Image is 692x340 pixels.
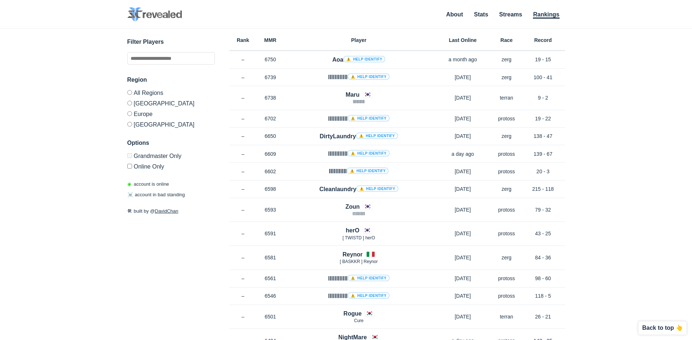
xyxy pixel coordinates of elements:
[328,73,389,81] h4: llllllllllll
[434,150,492,158] p: a day ago
[343,56,385,62] a: ⚠️ Help identify
[229,56,257,63] p: –
[127,90,132,95] input: All Regions
[257,275,284,282] p: 6561
[642,325,683,331] p: Back to top 👆
[348,150,390,157] a: ⚠️ Help identify
[353,99,365,104] span: llllllllllll
[356,185,398,192] a: ⚠️ Help identify
[127,191,185,198] p: account in bad standing
[533,11,559,19] a: Rankings
[434,206,492,213] p: [DATE]
[127,161,215,170] label: Only show accounts currently laddering
[492,94,521,101] p: terran
[434,292,492,300] p: [DATE]
[127,164,132,169] input: Online Only
[347,167,389,174] a: ⚠️ Help identify
[492,168,521,175] p: protoss
[127,208,132,214] span: 🛠
[343,235,375,240] span: [ TWISTD ] herO
[352,211,365,216] span: IIIIllIIllI
[319,185,398,193] h4: Cleanlaundry
[521,254,565,261] p: 84 - 36
[229,150,257,158] p: –
[434,74,492,81] p: [DATE]
[434,94,492,101] p: [DATE]
[521,206,565,213] p: 79 - 32
[328,115,389,123] h4: llllllllllll
[521,313,565,320] p: 26 - 21
[229,313,257,320] p: –
[229,115,257,122] p: –
[354,318,363,323] span: Cure
[127,7,182,22] img: SC2 Revealed
[521,275,565,282] p: 98 - 60
[328,274,389,283] h4: llllllllllll
[348,275,390,281] a: ⚠️ Help identify
[521,150,565,158] p: 139 - 67
[127,108,215,119] label: Europe
[492,74,521,81] p: zerg
[257,185,284,193] p: 6598
[257,38,284,43] h6: MMR
[127,90,215,98] label: All Regions
[329,167,389,175] h4: IIIIllIIIII
[492,254,521,261] p: zerg
[343,250,363,259] h4: Reynor
[345,202,360,211] h4: Zoun
[492,313,521,320] p: terran
[346,226,359,235] h4: herO
[434,185,492,193] p: [DATE]
[320,132,398,140] h4: DirtyLaundry
[521,132,565,140] p: 138 - 47
[257,313,284,320] p: 6501
[257,254,284,261] p: 6581
[229,292,257,300] p: –
[257,168,284,175] p: 6602
[492,38,521,43] h6: Race
[344,309,362,318] h4: Rogue
[434,313,492,320] p: [DATE]
[257,56,284,63] p: 6750
[229,94,257,101] p: –
[127,119,215,128] label: [GEOGRAPHIC_DATA]
[127,153,132,158] input: Grandmaster Only
[492,230,521,237] p: protoss
[492,185,521,193] p: zerg
[492,292,521,300] p: protoss
[499,11,522,18] a: Streams
[229,38,257,43] h6: Rank
[257,132,284,140] p: 6650
[348,115,390,121] a: ⚠️ Help identify
[127,192,133,197] span: ☠️
[127,76,215,84] h3: Region
[492,132,521,140] p: zerg
[229,74,257,81] p: –
[521,168,565,175] p: 20 - 3
[229,185,257,193] p: –
[127,153,215,161] label: Only Show accounts currently in Grandmaster
[229,168,257,175] p: –
[332,55,385,64] h4: Aoa
[434,254,492,261] p: [DATE]
[446,11,463,18] a: About
[492,56,521,63] p: zerg
[229,254,257,261] p: –
[127,101,132,105] input: [GEOGRAPHIC_DATA]
[434,168,492,175] p: [DATE]
[474,11,488,18] a: Stats
[257,150,284,158] p: 6609
[521,185,565,193] p: 215 - 118
[521,230,565,237] p: 43 - 25
[155,208,178,214] a: DavidChan
[492,275,521,282] p: protoss
[348,73,390,80] a: ⚠️ Help identify
[434,56,492,63] p: a month ago
[356,132,398,139] a: ⚠️ Help identify
[434,230,492,237] p: [DATE]
[127,122,132,127] input: [GEOGRAPHIC_DATA]
[127,181,169,188] p: account is online
[521,74,565,81] p: 100 - 41
[492,115,521,122] p: protoss
[127,111,132,116] input: Europe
